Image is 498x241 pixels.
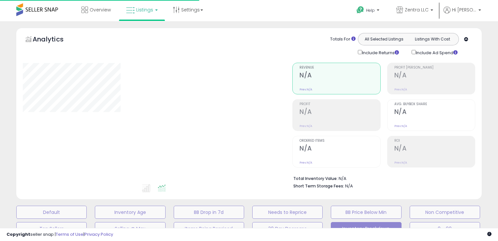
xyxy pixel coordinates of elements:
small: Prev: N/A [300,88,312,91]
button: Listings With Cost [408,35,457,43]
span: Revenue [300,66,380,70]
div: Totals For [330,36,356,42]
b: Total Inventory Value: [293,176,338,181]
span: Profit [300,103,380,106]
strong: Copyright [7,231,30,237]
span: Avg. Buybox Share [394,103,475,106]
button: Default [16,206,87,219]
small: Prev: N/A [394,161,407,165]
h2: N/A [394,72,475,80]
h2: N/A [394,145,475,153]
button: BB Drop in 7d [174,206,244,219]
span: Help [366,8,375,13]
h2: N/A [300,108,380,117]
button: Selling @ Max [95,222,165,235]
span: Profit [PERSON_NAME] [394,66,475,70]
button: Inventory Age [95,206,165,219]
span: Zentra LLC [405,7,429,13]
li: N/A [293,174,470,182]
a: Hi [PERSON_NAME] [444,7,481,21]
h5: Analytics [33,35,76,45]
small: Prev: N/A [300,124,312,128]
button: 0 - 90 [410,222,480,235]
div: seller snap | | [7,232,113,238]
span: N/A [345,183,353,189]
h2: N/A [394,108,475,117]
small: Prev: N/A [394,124,407,128]
button: Top Sellers [16,222,87,235]
span: Ordered Items [300,139,380,143]
h2: N/A [300,72,380,80]
span: Listings [136,7,153,13]
h2: N/A [300,145,380,153]
a: Privacy Policy [84,231,113,237]
button: All Selected Listings [360,35,408,43]
b: Short Term Storage Fees: [293,183,344,189]
a: Help [351,1,386,21]
span: ROI [394,139,475,143]
span: Overview [90,7,111,13]
div: Include Returns [353,49,407,56]
button: BB Price Below Min [331,206,401,219]
button: 30 Day Decrease [252,222,323,235]
div: Include Ad Spend [407,49,468,56]
button: Needs to Reprice [252,206,323,219]
button: Inventory Breakdown [331,222,401,235]
button: Items Being Repriced [174,222,244,235]
span: Hi [PERSON_NAME] [452,7,476,13]
small: Prev: N/A [394,88,407,91]
button: Non Competitive [410,206,480,219]
small: Prev: N/A [300,161,312,165]
i: Get Help [356,6,364,14]
a: Terms of Use [56,231,83,237]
